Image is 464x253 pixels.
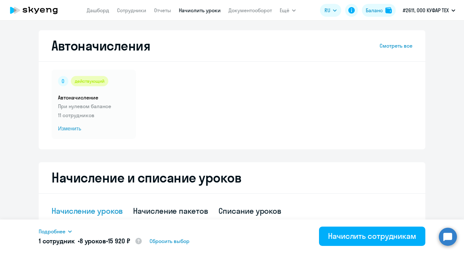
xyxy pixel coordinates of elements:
[52,206,123,216] div: Начисление уроков
[52,38,150,53] h2: Автоначисления
[58,102,130,110] p: При нулевом балансе
[87,7,109,14] a: Дашборд
[280,4,296,17] button: Ещё
[319,227,425,246] button: Начислить сотрудникам
[117,7,146,14] a: Сотрудники
[133,206,208,216] div: Начисление пакетов
[324,6,330,14] span: RU
[328,231,416,241] div: Начислить сотрудникам
[39,237,142,246] h5: 1 сотрудник • •
[58,125,130,133] span: Изменить
[52,170,412,185] h2: Начисление и списание уроков
[380,42,412,50] a: Смотреть все
[39,228,65,235] span: Подробнее
[71,76,108,86] div: действующий
[228,7,272,14] a: Документооборот
[150,237,189,245] span: Сбросить выбор
[400,3,459,18] button: #2611, ООО КУФАР ТЕХ
[58,94,130,101] h5: Автоначисление
[385,7,392,14] img: balance
[108,237,130,245] span: 15 920 ₽
[280,6,289,14] span: Ещё
[403,6,449,14] p: #2611, ООО КУФАР ТЕХ
[179,7,221,14] a: Начислить уроки
[218,206,282,216] div: Списание уроков
[154,7,171,14] a: Отчеты
[80,237,106,245] span: 8 уроков
[320,4,341,17] button: RU
[362,4,396,17] button: Балансbalance
[366,6,383,14] div: Баланс
[58,111,130,119] p: 11 сотрудников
